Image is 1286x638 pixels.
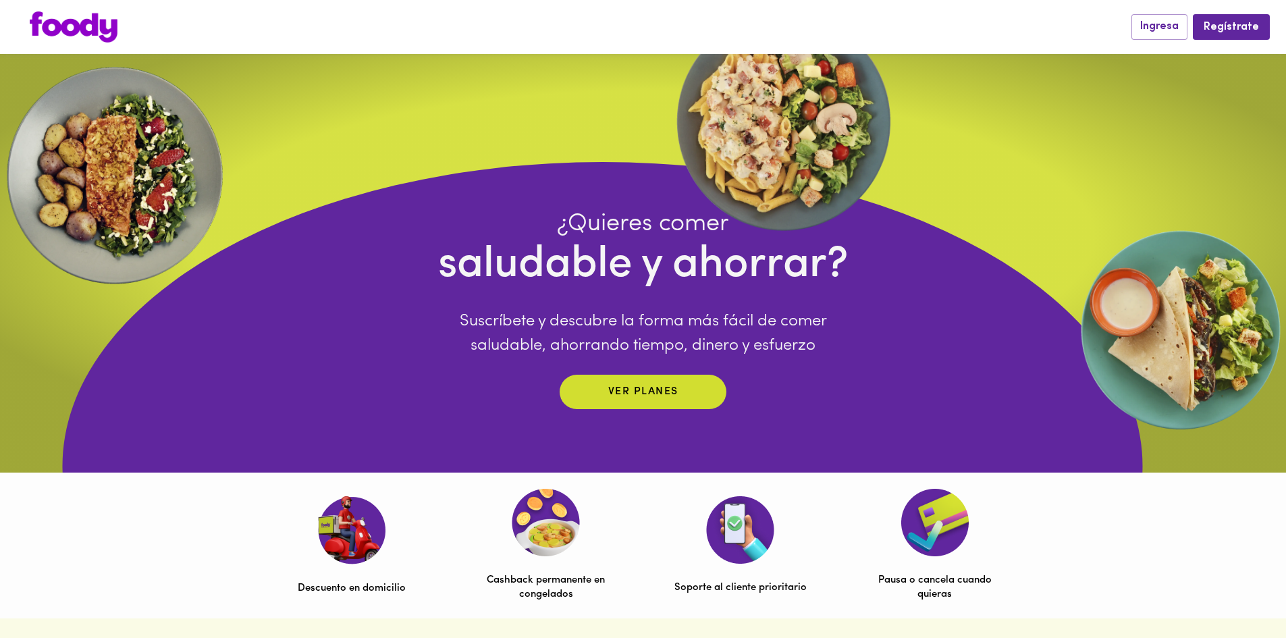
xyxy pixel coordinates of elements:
button: Ingresa [1131,14,1187,39]
h4: ¿Quieres comer [438,209,849,239]
img: logo.png [30,11,117,43]
span: Ingresa [1140,20,1179,33]
p: Cashback permanente en congelados [480,573,612,602]
img: Soporte al cliente prioritario [706,496,774,564]
button: Regístrate [1193,14,1270,39]
p: Ver planes [608,384,678,400]
img: Cashback permanente en congelados [512,489,580,556]
p: Suscríbete y descubre la forma más fácil de comer saludable, ahorrando tiempo, dinero y esfuerzo [438,309,849,358]
img: EllipseRigth.webp [1075,225,1286,435]
img: ellipse.webp [669,7,899,236]
img: Pausa o cancela cuando quieras [901,489,969,556]
h4: saludable y ahorrar? [438,239,849,292]
p: Pausa o cancela cuando quieras [869,573,1001,602]
p: Soporte al cliente prioritario [674,581,807,595]
p: Descuento en domicilio [298,581,406,595]
iframe: Messagebird Livechat Widget [1208,560,1272,624]
img: Descuento en domicilio [317,496,385,564]
span: Regístrate [1204,21,1259,34]
button: Ver planes [560,375,726,409]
